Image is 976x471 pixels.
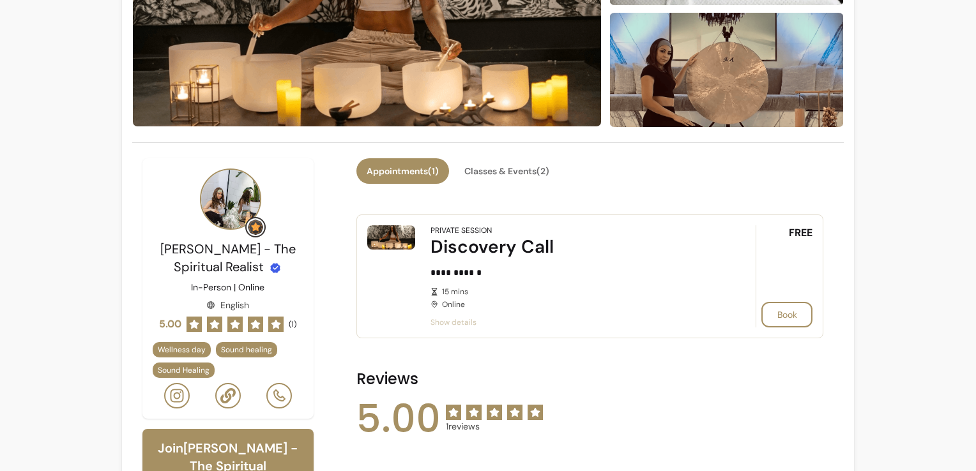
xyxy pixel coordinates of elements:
[200,168,261,230] img: Provider image
[158,345,206,355] span: Wellness day
[159,317,181,332] span: 5.00
[221,345,272,355] span: Sound healing
[356,400,441,438] span: 5.00
[289,319,296,329] span: ( 1 )
[206,299,249,311] div: English
[609,11,844,129] img: image-2
[248,220,263,235] img: Grow
[367,225,415,250] img: Discovery Call
[789,225,812,241] span: FREE
[160,241,296,275] span: [PERSON_NAME] - The Spiritual Realist
[431,317,721,327] span: Show details
[191,281,264,294] p: In-Person | Online
[431,235,721,258] div: Discovery Call
[454,158,560,184] button: Classes & Events(2)
[431,287,721,310] div: Online
[431,225,492,235] div: Private Session
[442,287,721,297] span: 15 mins
[761,302,812,327] button: Book
[356,158,449,184] button: Appointments(1)
[158,365,210,375] span: Sound Healing
[446,420,543,433] span: 1 reviews
[356,369,824,389] h2: Reviews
